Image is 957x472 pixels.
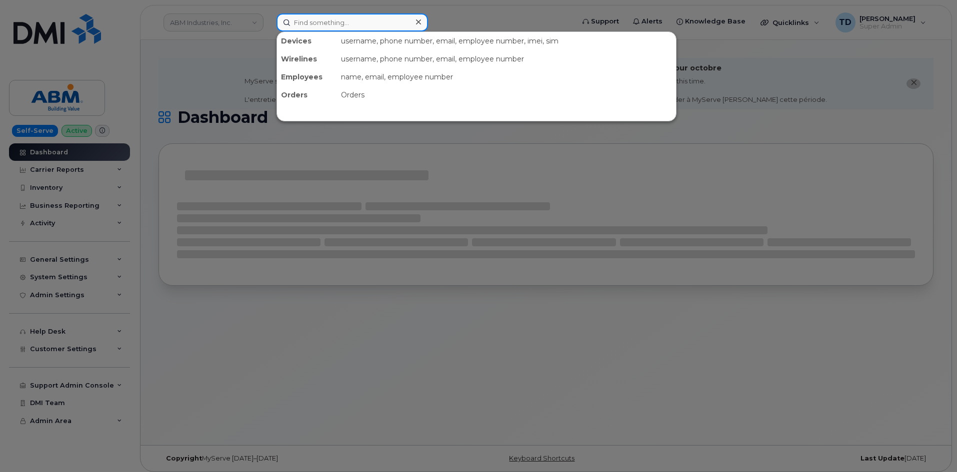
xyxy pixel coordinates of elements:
[337,50,676,68] div: username, phone number, email, employee number
[277,68,337,86] div: Employees
[337,68,676,86] div: name, email, employee number
[277,32,337,50] div: Devices
[337,32,676,50] div: username, phone number, email, employee number, imei, sim
[337,86,676,104] div: Orders
[277,86,337,104] div: Orders
[277,50,337,68] div: Wirelines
